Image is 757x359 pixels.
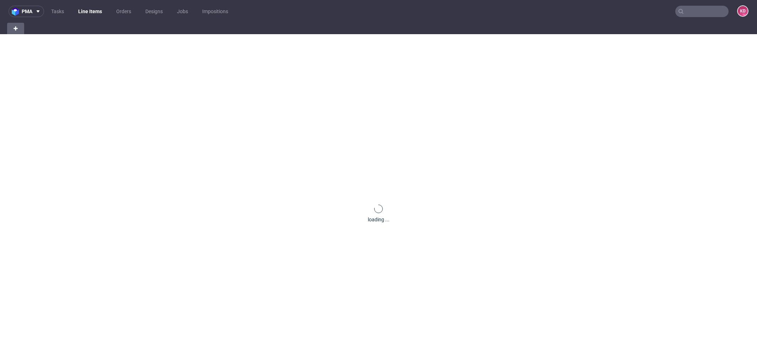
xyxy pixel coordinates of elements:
a: Orders [112,6,135,17]
a: Line Items [74,6,106,17]
a: Jobs [173,6,192,17]
button: pma [9,6,44,17]
figcaption: KD [738,6,748,16]
a: Tasks [47,6,68,17]
div: loading ... [368,216,390,223]
img: logo [12,7,22,16]
a: Designs [141,6,167,17]
span: pma [22,9,32,14]
a: Impositions [198,6,232,17]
